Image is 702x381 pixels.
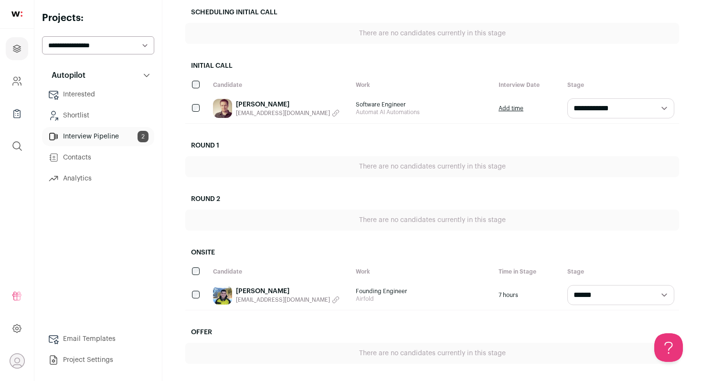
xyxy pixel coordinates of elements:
button: Open dropdown [10,353,25,369]
h2: Scheduling Initial Call [185,2,679,23]
button: [EMAIL_ADDRESS][DOMAIN_NAME] [236,296,340,304]
a: Company Lists [6,102,28,125]
a: Add time [499,105,523,112]
span: Founding Engineer [356,287,489,295]
img: wellfound-shorthand-0d5821cbd27db2630d0214b213865d53afaa358527fdda9d0ea32b1df1b89c2c.svg [11,11,22,17]
a: Projects [6,37,28,60]
span: Airfold [356,295,489,303]
a: Interview Pipeline2 [42,127,154,146]
div: Work [351,76,494,94]
span: [EMAIL_ADDRESS][DOMAIN_NAME] [236,109,330,117]
span: Automat AI Automations [356,108,489,116]
a: Shortlist [42,106,154,125]
span: Software Engineer [356,101,489,108]
span: [EMAIL_ADDRESS][DOMAIN_NAME] [236,296,330,304]
div: There are no candidates currently in this stage [185,210,679,231]
a: Contacts [42,148,154,167]
div: Interview Date [494,76,563,94]
a: Project Settings [42,350,154,370]
img: 9fbfb9acdac9c423f6cf7c57368f32260b3d7cd4ca1adb7cdb08da8bb6a5461e.jpg [213,286,232,305]
div: Time in Stage [494,263,563,280]
button: Autopilot [42,66,154,85]
h2: Offer [185,322,679,343]
p: Autopilot [46,70,85,81]
div: There are no candidates currently in this stage [185,156,679,177]
span: 2 [138,131,149,142]
div: Work [351,263,494,280]
iframe: Help Scout Beacon - Open [654,333,683,362]
h2: Onsite [185,242,679,263]
div: Stage [563,263,679,280]
h2: Round 2 [185,189,679,210]
h2: Initial Call [185,55,679,76]
div: Candidate [208,263,351,280]
div: There are no candidates currently in this stage [185,343,679,364]
a: [PERSON_NAME] [236,286,340,296]
div: Stage [563,76,679,94]
h2: Round 1 [185,135,679,156]
a: Email Templates [42,329,154,349]
div: 7 hours [494,280,563,310]
a: Analytics [42,169,154,188]
div: Candidate [208,76,351,94]
a: Interested [42,85,154,104]
div: There are no candidates currently in this stage [185,23,679,44]
button: [EMAIL_ADDRESS][DOMAIN_NAME] [236,109,340,117]
a: [PERSON_NAME] [236,100,340,109]
h2: Projects: [42,11,154,25]
a: Company and ATS Settings [6,70,28,93]
img: 61ad2a400eacf8f237ed9934bfa6761f88e8f54ebcfc975a34966b23b21c7f52 [213,99,232,118]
